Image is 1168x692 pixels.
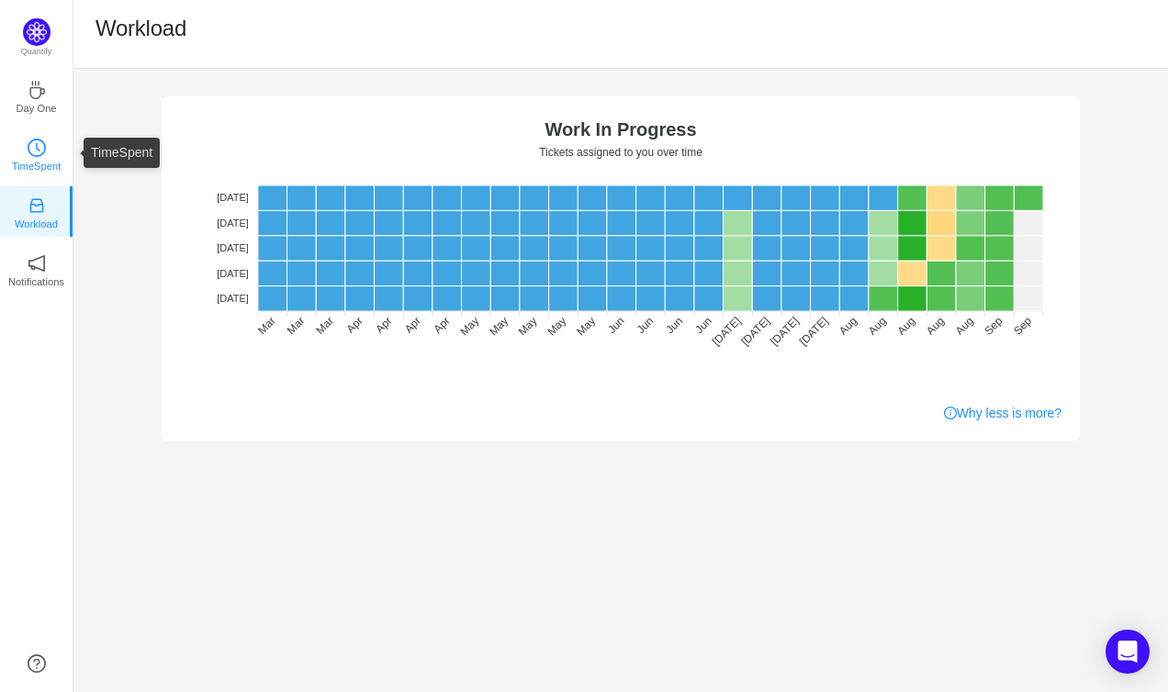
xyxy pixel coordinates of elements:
[1011,314,1034,337] tspan: Sep
[217,192,249,203] tspan: [DATE]
[28,86,46,105] a: icon: coffeeDay One
[924,315,947,338] tspan: Aug
[344,315,365,336] tspan: Apr
[432,315,453,336] tspan: Apr
[710,315,744,349] tspan: [DATE]
[605,315,627,337] tspan: Jun
[663,315,685,337] tspan: Jun
[487,315,511,339] tspan: May
[217,218,249,229] tspan: [DATE]
[1106,630,1150,674] div: Open Intercom Messenger
[28,254,46,273] i: icon: notification
[866,315,889,338] tspan: Aug
[217,293,249,304] tspan: [DATE]
[402,315,423,336] tspan: Apr
[28,196,46,215] i: icon: inbox
[768,315,802,349] tspan: [DATE]
[837,315,859,338] tspan: Aug
[545,119,696,140] text: Work In Progress
[953,315,976,338] tspan: Aug
[15,216,58,232] p: Workload
[28,202,46,220] a: icon: inboxWorkload
[217,242,249,253] tspan: [DATE]
[217,268,249,279] tspan: [DATE]
[738,315,772,349] tspan: [DATE]
[539,146,702,159] text: Tickets assigned to you over time
[894,315,917,338] tspan: Aug
[545,315,568,339] tspan: May
[95,15,186,42] h1: Workload
[28,139,46,157] i: icon: clock-circle
[982,314,1005,337] tspan: Sep
[28,654,46,673] a: icon: question-circle
[314,315,337,338] tspan: Mar
[28,144,46,162] a: icon: clock-circleTimeSpent
[255,315,278,338] tspan: Mar
[457,315,481,339] tspan: May
[692,315,714,337] tspan: Jun
[635,315,657,337] tspan: Jun
[797,315,831,349] tspan: [DATE]
[373,315,394,336] tspan: Apr
[28,81,46,99] i: icon: coffee
[8,273,64,290] p: Notifications
[12,158,62,174] p: TimeSpent
[21,46,52,59] p: Quantify
[516,315,540,339] tspan: May
[23,18,51,46] img: Quantify
[574,315,598,339] tspan: May
[16,100,56,117] p: Day One
[944,407,957,419] i: icon: info-circle
[28,260,46,278] a: icon: notificationNotifications
[944,404,1061,423] a: Why less is more?
[285,315,308,338] tspan: Mar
